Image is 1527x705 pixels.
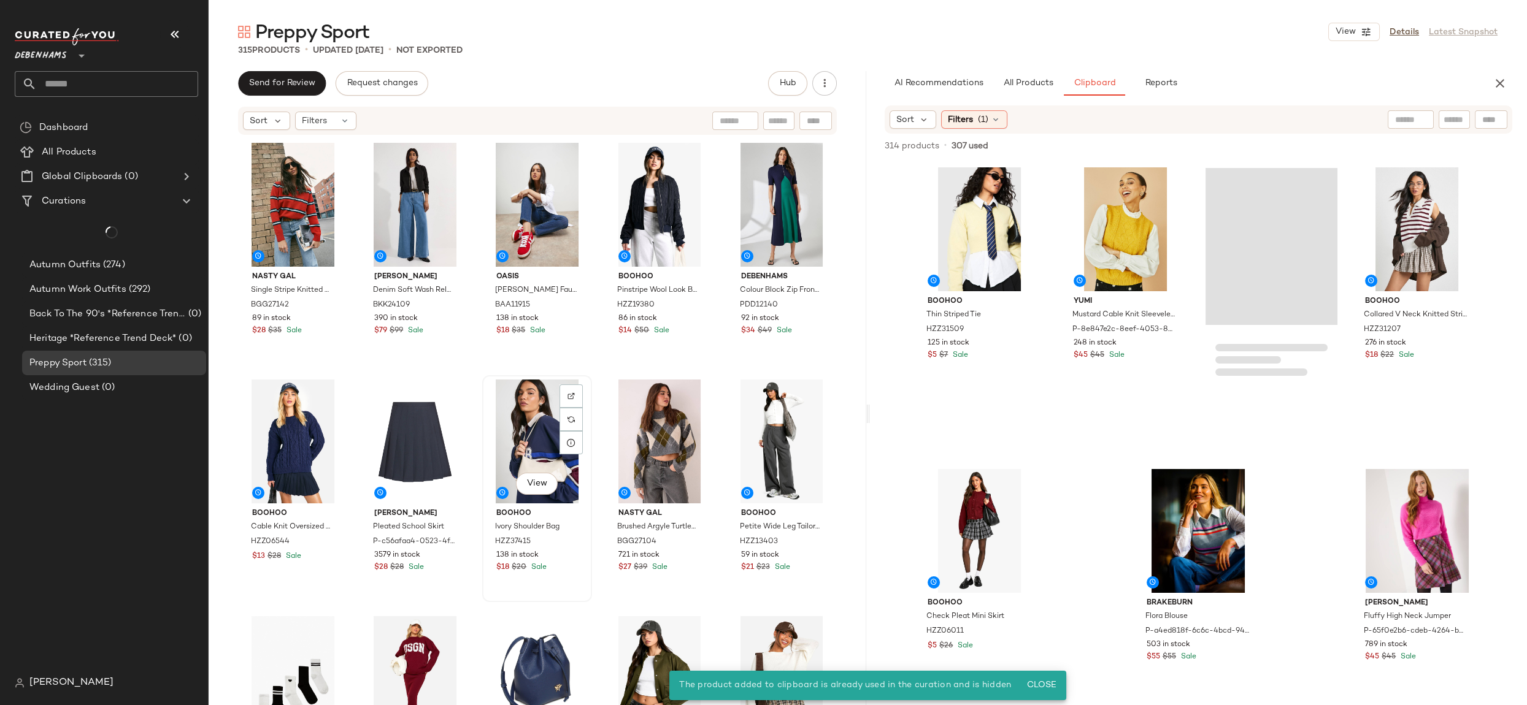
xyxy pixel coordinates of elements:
[186,307,201,321] span: (0)
[1355,469,1479,593] img: m5059953323846_pink_xl
[251,300,289,311] span: BGG27142
[336,71,428,96] button: Request changes
[512,562,526,573] span: $20
[176,332,191,346] span: (0)
[731,143,833,267] img: pdd12140_navy_xl
[1137,469,1260,593] img: m5052414952746_cream_xl
[346,78,417,88] span: Request changes
[252,272,334,283] span: Nasty Gal
[1074,350,1088,361] span: $45
[731,379,833,503] img: hzz13403_dark%20grey_xl
[634,326,649,337] span: $50
[313,44,383,57] p: updated [DATE]
[390,562,404,573] span: $28
[15,678,25,688] img: svg%3e
[496,272,578,283] span: Oasis
[495,300,530,311] span: BAA11915
[1073,78,1115,88] span: Clipboard
[496,562,509,573] span: $18
[373,522,444,533] span: Pleated School Skirt
[1163,652,1176,663] span: $55
[526,479,547,489] span: View
[374,508,456,519] span: [PERSON_NAME]
[617,285,699,296] span: Pinstripe Wool Look Bomber Jacket
[390,326,403,337] span: $99
[756,562,770,573] span: $23
[893,78,983,88] span: AI Recommendations
[1026,680,1056,690] span: Close
[679,680,1011,690] span: The product added to clipboard is already used in the curation and is hidden
[1064,167,1187,291] img: m5056562351468_mustard_xl
[741,272,823,283] span: Debenhams
[495,522,560,533] span: Ivory Shoulder Bag
[248,78,315,88] span: Send for Review
[302,115,327,128] span: Filters
[42,170,122,184] span: Global Clipboards
[1365,598,1469,609] span: [PERSON_NAME]
[495,285,577,296] span: [PERSON_NAME] Faux Suede Lace Up Trainers
[918,469,1041,593] img: hzz06011_black_xl
[926,626,964,637] span: HZZ06011
[741,313,779,324] span: 92 in stock
[126,283,151,297] span: (292)
[495,536,531,547] span: HZZ37415
[496,508,578,519] span: boohoo
[740,300,778,311] span: PDD12140
[772,563,790,571] span: Sale
[250,115,267,128] span: Sort
[1364,310,1467,321] span: Collared V Neck Knitted Stripe Vest
[496,550,539,561] span: 138 in stock
[1144,78,1177,88] span: Reports
[1365,296,1469,307] span: boohoo
[1090,350,1104,361] span: $45
[1179,653,1196,661] span: Sale
[238,71,326,96] button: Send for Review
[20,121,32,134] img: svg%3e
[1328,23,1380,41] button: View
[496,326,509,337] span: $18
[618,313,657,324] span: 86 in stock
[364,379,466,503] img: m5055367836699_navy_xl
[242,379,344,503] img: hzz06544_navy_xl
[896,113,914,126] span: Sort
[955,642,973,650] span: Sale
[650,563,667,571] span: Sale
[374,313,418,324] span: 390 in stock
[1147,598,1250,609] span: Brakeburn
[978,113,988,126] span: (1)
[1002,78,1053,88] span: All Products
[251,522,333,533] span: Cable Knit Oversized Jumper
[617,522,699,533] span: Brushed Argyle Turtleneck Boxy Cropped Jumper
[1365,350,1378,361] span: $18
[944,140,947,151] span: •
[779,78,796,88] span: Hub
[406,327,423,335] span: Sale
[1021,674,1061,696] button: Close
[1364,626,1467,637] span: P-65f0e2b6-cdeb-4264-b093-af9ad062ec8f
[487,143,588,267] img: baa11915_red_xl
[101,258,125,272] span: (274)
[29,332,176,346] span: Heritage *Reference Trend Deck*
[252,326,266,337] span: $28
[928,296,1031,307] span: boohoo
[374,326,387,337] span: $79
[42,145,96,159] span: All Products
[617,300,655,311] span: HZZ19380
[238,46,252,55] span: 315
[928,350,937,361] span: $5
[617,536,656,547] span: BGG27104
[29,307,186,321] span: Back To The 90's *Reference Trend Deck*
[238,44,300,57] div: Products
[496,313,539,324] span: 138 in stock
[618,550,660,561] span: 721 in stock
[740,522,821,533] span: Petite Wide Leg Tailored Trousers
[926,611,1004,622] span: Check Pleat Mini Skirt
[1382,652,1396,663] span: $45
[373,300,410,311] span: BKK24109
[305,43,308,58] span: •
[1365,652,1379,663] span: $45
[255,21,369,45] span: Preppy Sport
[487,379,588,503] img: hzz37415_ivory_xl
[29,258,101,272] span: Autumn Outfits
[39,121,88,135] span: Dashboard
